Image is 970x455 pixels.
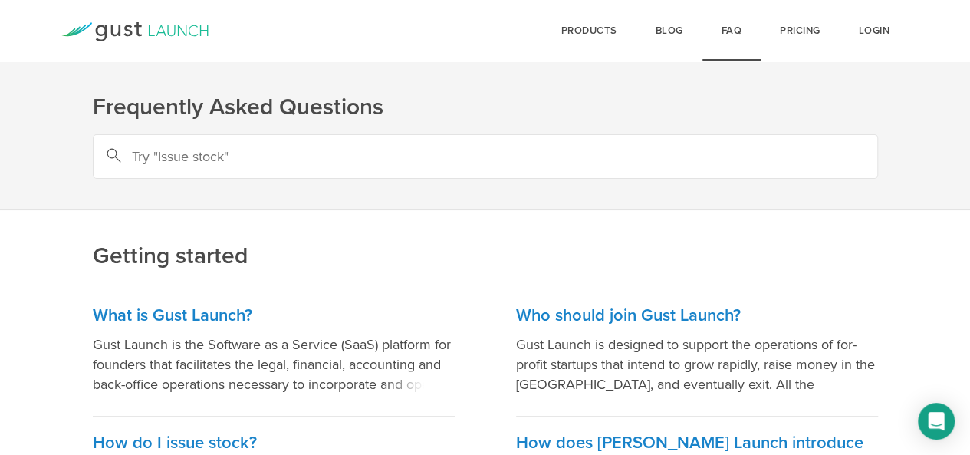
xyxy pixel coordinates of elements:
h1: Frequently Asked Questions [93,92,878,123]
h3: Who should join Gust Launch? [516,305,878,327]
input: Try "Issue stock" [93,134,878,179]
h3: How do I issue stock? [93,432,455,454]
h3: What is Gust Launch? [93,305,455,327]
h2: Getting started [93,137,878,272]
div: Open Intercom Messenger [918,403,955,440]
p: Gust Launch is the Software as a Service (SaaS) platform for founders that facilitates the legal,... [93,335,455,394]
a: What is Gust Launch? Gust Launch is the Software as a Service (SaaS) platform for founders that f... [93,289,455,417]
a: Who should join Gust Launch? Gust Launch is designed to support the operations of for-profit star... [516,289,878,417]
p: Gust Launch is designed to support the operations of for-profit startups that intend to grow rapi... [516,335,878,394]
